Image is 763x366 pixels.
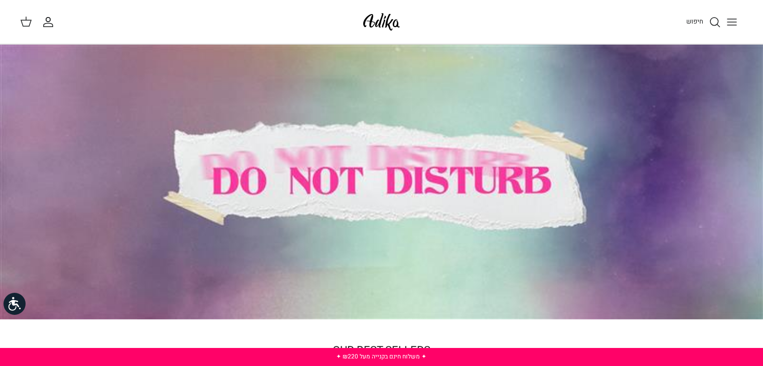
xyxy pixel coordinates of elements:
a: ✦ משלוח חינם בקנייה מעל ₪220 ✦ [336,352,426,361]
a: חיפוש [686,16,721,28]
img: Adika IL [360,10,403,34]
a: החשבון שלי [42,16,58,28]
button: Toggle menu [721,11,743,33]
span: חיפוש [686,17,703,26]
